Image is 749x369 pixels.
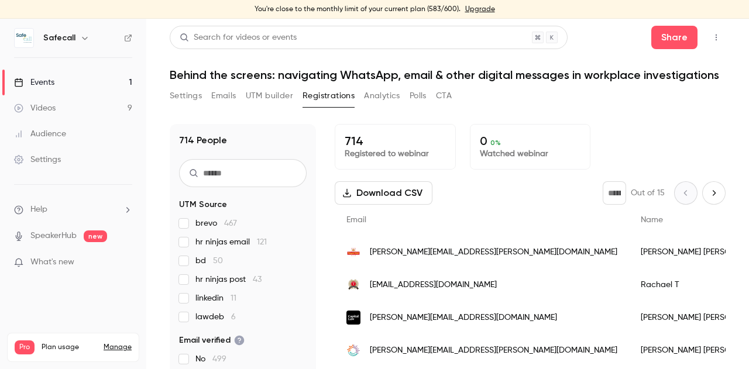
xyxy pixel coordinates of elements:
div: Events [14,77,54,88]
h1: Behind the screens: navigating WhatsApp, email & other digital messages in workplace investigations [170,68,726,82]
button: Next page [702,181,726,205]
img: anchor.org.uk [346,343,360,357]
span: [EMAIL_ADDRESS][DOMAIN_NAME] [370,279,497,291]
span: new [84,230,107,242]
p: Out of 15 [631,187,665,199]
span: lawdeb [195,311,236,323]
span: 11 [231,294,236,302]
span: What's new [30,256,74,268]
li: help-dropdown-opener [14,204,132,216]
button: CTA [436,87,452,105]
a: Manage [104,343,132,352]
button: Share [651,26,698,49]
p: 714 [345,134,446,148]
div: Search for videos or events [180,32,297,44]
p: Watched webinar [480,148,581,160]
img: royalmail.com [346,245,360,259]
span: 50 [213,257,223,265]
button: Download CSV [335,181,432,205]
button: Analytics [364,87,400,105]
span: Plan usage [42,343,97,352]
div: Settings [14,154,61,165]
span: hr ninjas email [195,236,267,248]
span: brevo [195,218,237,229]
span: Email [346,216,366,224]
a: Upgrade [465,5,495,14]
span: Help [30,204,47,216]
span: 499 [212,355,226,363]
div: Videos [14,102,56,114]
span: Pro [15,340,35,354]
img: Safecall [15,29,33,47]
span: linkedin [195,292,236,304]
p: Registered to webinar [345,148,446,160]
img: transguardgroup.com [346,278,360,292]
button: UTM builder [246,87,293,105]
img: capitallaw.co.uk [346,311,360,325]
div: Audience [14,128,66,140]
h6: Safecall [43,32,75,44]
span: No [195,353,226,365]
span: 6 [231,313,236,321]
span: [PERSON_NAME][EMAIL_ADDRESS][PERSON_NAME][DOMAIN_NAME] [370,344,617,357]
button: Registrations [303,87,355,105]
button: Emails [211,87,236,105]
span: 0 % [490,139,501,147]
p: 0 [480,134,581,148]
span: 121 [257,238,267,246]
span: [PERSON_NAME][EMAIL_ADDRESS][DOMAIN_NAME] [370,312,557,324]
iframe: Noticeable Trigger [118,257,132,268]
span: bd [195,255,223,267]
span: 467 [224,219,237,227]
span: 43 [253,275,262,284]
h1: 714 People [179,133,227,147]
span: Name [641,216,663,224]
span: Email verified [179,334,245,346]
button: Settings [170,87,202,105]
button: Polls [410,87,427,105]
a: SpeakerHub [30,230,77,242]
span: hr ninjas post [195,274,262,285]
span: UTM Source [179,199,227,211]
span: [PERSON_NAME][EMAIL_ADDRESS][PERSON_NAME][DOMAIN_NAME] [370,246,617,258]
